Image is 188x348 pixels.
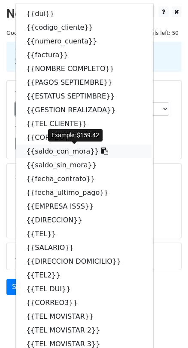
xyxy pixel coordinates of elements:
[16,34,153,48] a: {{numero_cuenta}}
[16,282,153,296] a: {{TEL DUI}}
[16,268,153,282] a: {{TEL2}}
[145,307,188,348] div: Widget de chat
[145,307,188,348] iframe: Chat Widget
[16,62,153,76] a: {{NOMBRE COMPLETO}}
[16,76,153,89] a: {{PAGOS SEPTIEMBRE}}
[16,296,153,310] a: {{CORREO3}}
[16,200,153,213] a: {{EMPRESA ISSS}}
[16,145,153,158] a: {{saldo_con_mora}}
[16,323,153,337] a: {{TEL MOVISTAR 2}}
[6,6,182,21] h2: New Campaign
[16,21,153,34] a: {{codigo_cliente}}
[6,279,35,295] a: Send
[16,227,153,241] a: {{TEL}}
[16,48,153,62] a: {{factura}}
[16,131,153,145] a: {{CORREO}}
[16,103,153,117] a: {{GESTION REALIZADA}}
[16,172,153,186] a: {{fecha_contrato}}
[16,7,153,21] a: {{dui}}
[16,158,153,172] a: {{saldo_sin_mora}}
[16,213,153,227] a: {{DIRECCION}}
[48,129,103,142] div: Example: $159.42
[16,255,153,268] a: {{DIRECCION DOMICILIO}}
[16,117,153,131] a: {{TEL CLIENTE}}
[16,186,153,200] a: {{fecha_ultimo_pago}}
[9,47,179,67] div: 1. Write your email in Gmail 2. Click
[16,310,153,323] a: {{TEL MOVISTAR}}
[16,89,153,103] a: {{ESTATUS SEPTIMBRE}}
[6,30,112,36] small: Google Sheet:
[16,241,153,255] a: {{SALARIO}}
